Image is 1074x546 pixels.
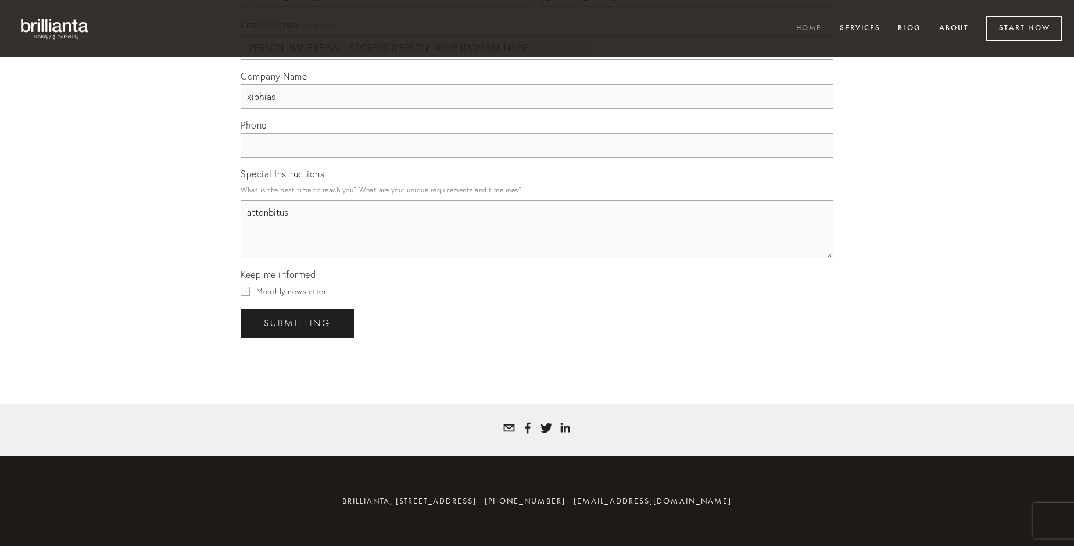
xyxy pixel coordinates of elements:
[264,318,331,329] span: Submitting
[522,422,534,434] a: Tatyana Bolotnikov White
[574,496,732,506] a: [EMAIL_ADDRESS][DOMAIN_NAME]
[832,19,888,38] a: Services
[559,422,571,434] a: Tatyana White
[485,496,565,506] span: [PHONE_NUMBER]
[789,19,829,38] a: Home
[890,19,929,38] a: Blog
[241,309,354,338] button: SubmittingSubmitting
[12,12,99,45] img: brillianta - research, strategy, marketing
[932,19,976,38] a: About
[342,496,477,506] span: brillianta, [STREET_ADDRESS]
[241,168,324,180] span: Special Instructions
[241,269,316,280] span: Keep me informed
[241,119,267,131] span: Phone
[241,182,833,198] p: What is the best time to reach you? What are your unique requirements and timelines?
[986,16,1062,41] a: Start Now
[241,200,833,258] textarea: attonbitus
[540,422,552,434] a: Tatyana White
[241,287,250,296] input: Monthly newsletter
[503,422,515,434] a: tatyana@brillianta.com
[241,70,307,82] span: Company Name
[256,287,326,296] span: Monthly newsletter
